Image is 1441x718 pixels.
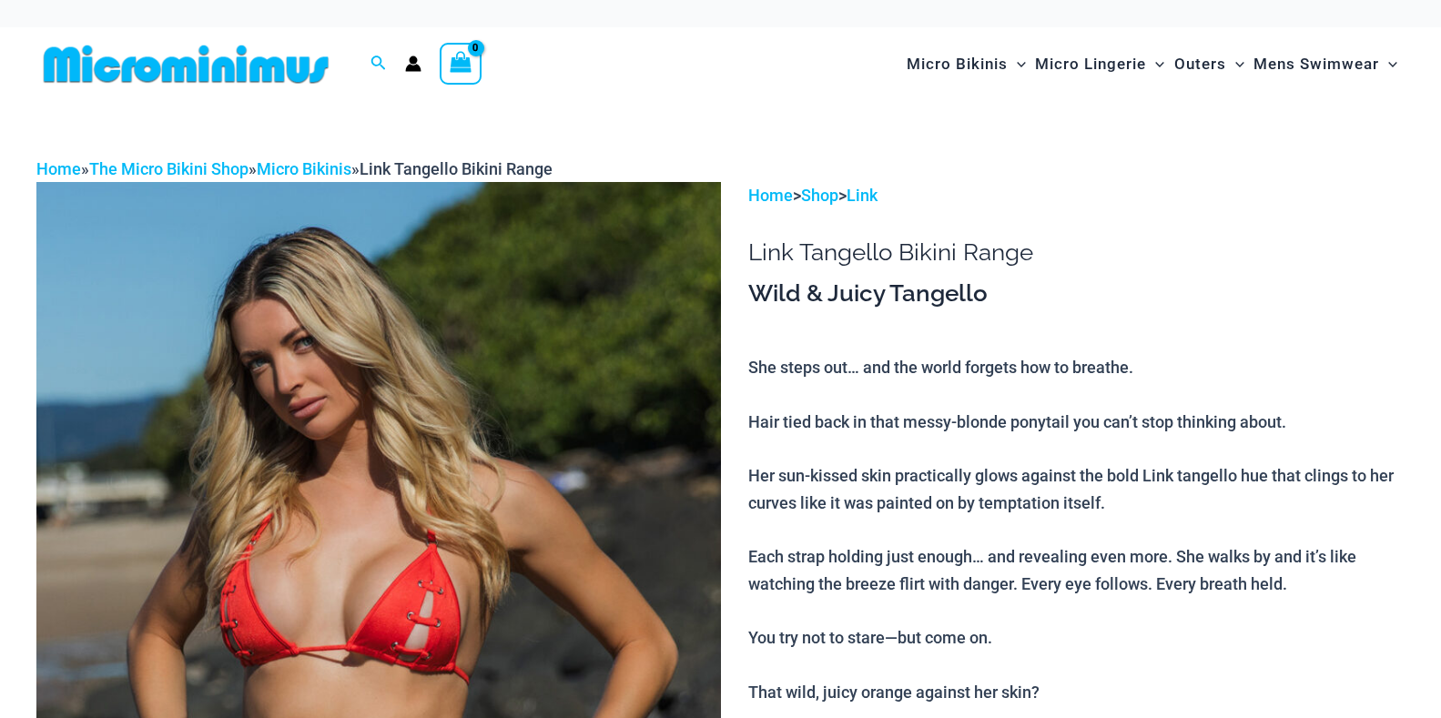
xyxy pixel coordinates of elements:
[748,278,1405,309] h3: Wild & Juicy Tangello
[89,159,249,178] a: The Micro Bikini Shop
[1226,41,1244,87] span: Menu Toggle
[748,238,1405,267] h1: Link Tangello Bikini Range
[1035,41,1146,87] span: Micro Lingerie
[1146,41,1164,87] span: Menu Toggle
[360,159,553,178] span: Link Tangello Bikini Range
[1379,41,1397,87] span: Menu Toggle
[1008,41,1026,87] span: Menu Toggle
[847,186,878,205] a: Link
[36,159,553,178] span: » » »
[440,43,482,85] a: View Shopping Cart, empty
[748,182,1405,209] p: > >
[907,41,1008,87] span: Micro Bikinis
[36,159,81,178] a: Home
[899,34,1405,95] nav: Site Navigation
[405,56,421,72] a: Account icon link
[1030,36,1169,92] a: Micro LingerieMenu ToggleMenu Toggle
[902,36,1030,92] a: Micro BikinisMenu ToggleMenu Toggle
[36,44,336,85] img: MM SHOP LOGO FLAT
[1249,36,1402,92] a: Mens SwimwearMenu ToggleMenu Toggle
[257,159,351,178] a: Micro Bikinis
[748,186,793,205] a: Home
[1253,41,1379,87] span: Mens Swimwear
[370,53,387,76] a: Search icon link
[1170,36,1249,92] a: OutersMenu ToggleMenu Toggle
[1174,41,1226,87] span: Outers
[801,186,838,205] a: Shop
